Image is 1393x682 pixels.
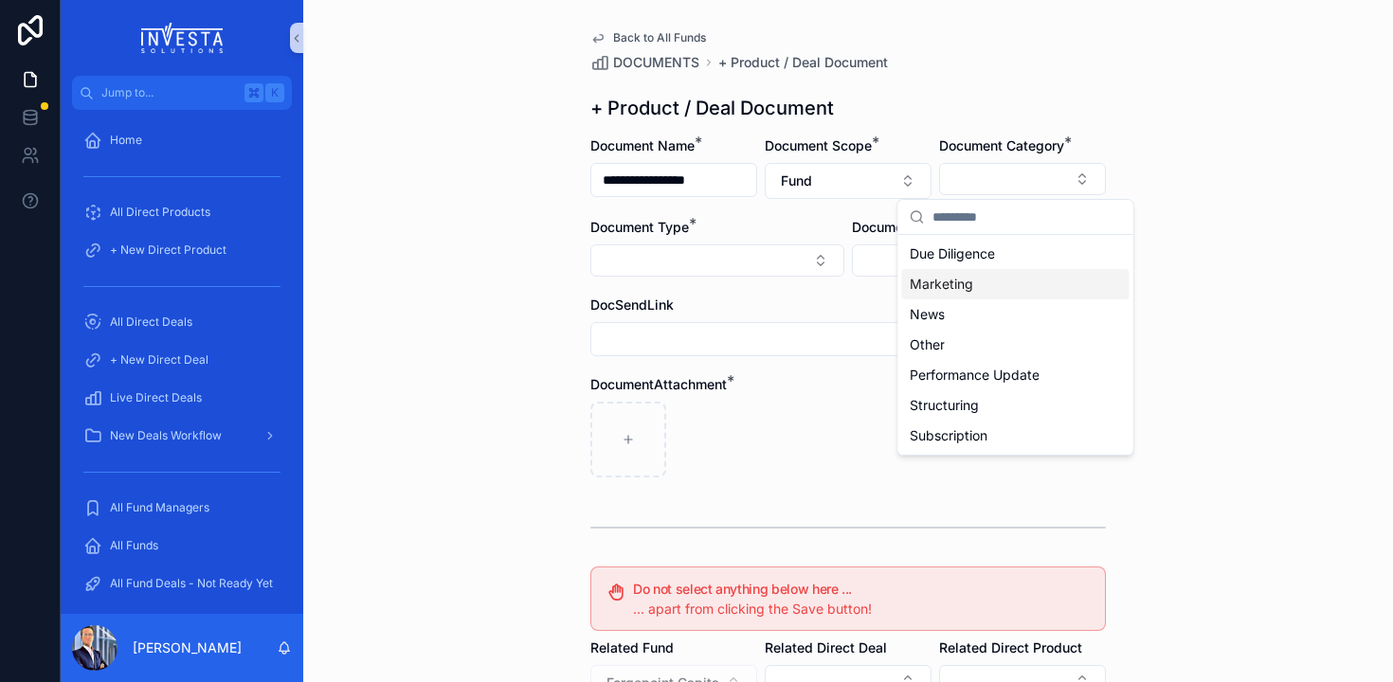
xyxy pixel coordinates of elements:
[110,428,222,443] span: New Deals Workflow
[633,601,872,617] span: ... apart from clicking the Save button!
[590,53,699,72] a: DOCUMENTS
[72,491,292,525] a: All Fund Managers
[110,242,226,258] span: + New Direct Product
[590,219,689,235] span: Document Type
[765,639,887,655] span: Related Direct Deal
[110,133,142,148] span: Home
[72,305,292,339] a: All Direct Deals
[910,426,987,445] span: Subscription
[633,600,1090,619] div: ... apart from clicking the Save button!
[72,381,292,415] a: Live Direct Deals
[590,296,674,313] span: DocSendLink
[590,30,706,45] a: Back to All Funds
[110,576,273,591] span: All Fund Deals - Not Ready Yet
[613,53,699,72] span: DOCUMENTS
[110,352,208,368] span: + New Direct Deal
[765,163,932,199] button: Select Button
[72,76,292,110] button: Jump to...K
[910,275,973,294] span: Marketing
[718,53,888,72] a: + Product / Deal Document
[939,639,1082,655] span: Related Direct Product
[910,335,945,354] span: Other
[781,171,812,190] span: Fund
[590,95,834,121] h1: + Product / Deal Document
[61,110,303,614] div: scrollable content
[72,566,292,601] a: All Fund Deals - Not Ready Yet
[910,366,1040,385] span: Performance Update
[267,85,282,100] span: K
[910,396,979,415] span: Structuring
[939,137,1064,153] span: Document Category
[110,538,158,553] span: All Funds
[590,244,844,277] button: Select Button
[939,163,1106,195] button: Select Button
[110,314,192,330] span: All Direct Deals
[110,390,202,405] span: Live Direct Deals
[72,123,292,157] a: Home
[72,419,292,453] a: New Deals Workflow
[590,376,727,392] span: DocumentAttachment
[910,244,995,263] span: Due Diligence
[590,137,695,153] span: Document Name
[110,500,209,515] span: All Fund Managers
[590,639,674,655] span: Related Fund
[72,529,292,563] a: All Funds
[633,583,1090,596] h5: Do not select anything below here ...
[72,195,292,229] a: All Direct Products
[72,233,292,267] a: + New Direct Product
[852,219,982,235] span: Document Language
[898,235,1133,455] div: Suggestions
[72,343,292,377] a: + New Direct Deal
[613,30,706,45] span: Back to All Funds
[765,137,872,153] span: Document Scope
[910,305,945,324] span: News
[852,244,1106,277] button: Select Button
[110,205,210,220] span: All Direct Products
[141,23,224,53] img: App logo
[101,85,237,100] span: Jump to...
[133,638,242,657] p: [PERSON_NAME]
